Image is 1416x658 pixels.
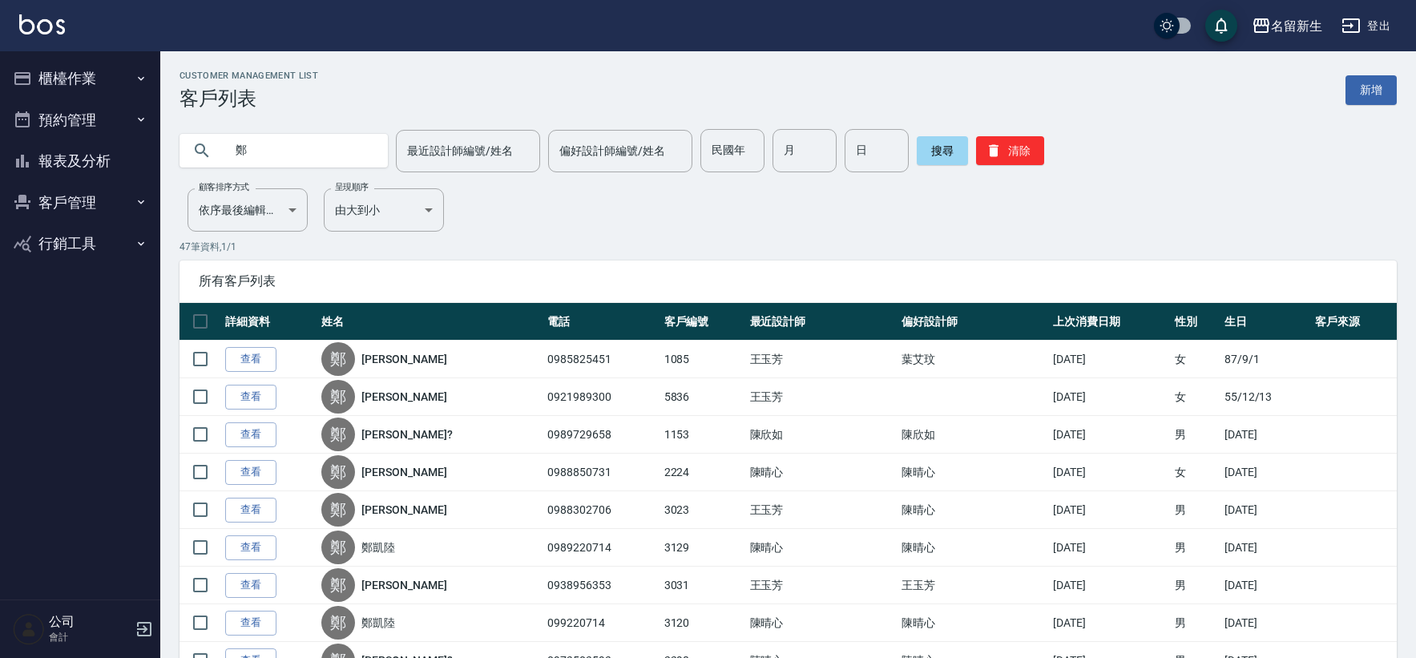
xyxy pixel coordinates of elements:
[180,240,1397,254] p: 47 筆資料, 1 / 1
[188,188,308,232] div: 依序最後編輯時間
[1311,303,1397,341] th: 客戶來源
[543,303,660,341] th: 電話
[543,529,660,567] td: 0989220714
[6,140,154,182] button: 報表及分析
[6,58,154,99] button: 櫃檯作業
[1220,529,1311,567] td: [DATE]
[225,611,276,636] a: 查看
[1271,16,1322,36] div: 名留新生
[225,347,276,372] a: 查看
[898,529,1049,567] td: 陳晴心
[746,604,898,642] td: 陳晴心
[1220,416,1311,454] td: [DATE]
[321,493,355,527] div: 鄭
[1345,75,1397,105] a: 新增
[6,99,154,141] button: 預約管理
[1171,416,1220,454] td: 男
[224,129,375,172] input: 搜尋關鍵字
[898,567,1049,604] td: 王玉芳
[180,71,318,81] h2: Customer Management List
[49,630,131,644] p: 會計
[199,181,249,193] label: 顧客排序方式
[746,491,898,529] td: 王玉芳
[660,491,746,529] td: 3023
[321,380,355,414] div: 鄭
[1171,529,1220,567] td: 男
[1335,11,1397,41] button: 登出
[660,604,746,642] td: 3120
[660,416,746,454] td: 1153
[746,529,898,567] td: 陳晴心
[361,389,446,405] a: [PERSON_NAME]
[660,378,746,416] td: 5836
[13,613,45,645] img: Person
[321,342,355,376] div: 鄭
[898,604,1049,642] td: 陳晴心
[324,188,444,232] div: 由大到小
[898,491,1049,529] td: 陳晴心
[221,303,317,341] th: 詳細資料
[49,614,131,630] h5: 公司
[543,341,660,378] td: 0985825451
[1049,529,1171,567] td: [DATE]
[199,273,1378,289] span: 所有客戶列表
[1049,378,1171,416] td: [DATE]
[361,426,452,442] a: [PERSON_NAME]?
[1049,454,1171,491] td: [DATE]
[1220,378,1311,416] td: 55/12/13
[660,341,746,378] td: 1085
[917,136,968,165] button: 搜尋
[660,454,746,491] td: 2224
[361,615,395,631] a: 鄭凱陸
[746,341,898,378] td: 王玉芳
[1049,491,1171,529] td: [DATE]
[1220,491,1311,529] td: [DATE]
[361,502,446,518] a: [PERSON_NAME]
[898,341,1049,378] td: 葉艾玟
[1171,454,1220,491] td: 女
[898,303,1049,341] th: 偏好設計師
[898,454,1049,491] td: 陳晴心
[543,491,660,529] td: 0988302706
[1049,303,1171,341] th: 上次消費日期
[746,303,898,341] th: 最近設計師
[746,567,898,604] td: 王玉芳
[1245,10,1329,42] button: 名留新生
[321,568,355,602] div: 鄭
[1049,341,1171,378] td: [DATE]
[1049,416,1171,454] td: [DATE]
[543,454,660,491] td: 0988850731
[1220,604,1311,642] td: [DATE]
[543,378,660,416] td: 0921989300
[321,418,355,451] div: 鄭
[1171,341,1220,378] td: 女
[746,454,898,491] td: 陳晴心
[1049,567,1171,604] td: [DATE]
[1220,567,1311,604] td: [DATE]
[6,182,154,224] button: 客戶管理
[225,498,276,523] a: 查看
[361,464,446,480] a: [PERSON_NAME]
[335,181,369,193] label: 呈現順序
[225,385,276,410] a: 查看
[746,378,898,416] td: 王玉芳
[746,416,898,454] td: 陳欣如
[543,604,660,642] td: 099220714
[225,422,276,447] a: 查看
[1220,341,1311,378] td: 87/9/1
[1171,491,1220,529] td: 男
[1049,604,1171,642] td: [DATE]
[361,577,446,593] a: [PERSON_NAME]
[660,529,746,567] td: 3129
[1171,567,1220,604] td: 男
[976,136,1044,165] button: 清除
[225,573,276,598] a: 查看
[180,87,318,110] h3: 客戶列表
[1220,454,1311,491] td: [DATE]
[321,455,355,489] div: 鄭
[361,539,395,555] a: 鄭凱陸
[543,416,660,454] td: 0989729658
[898,416,1049,454] td: 陳欣如
[361,351,446,367] a: [PERSON_NAME]
[1205,10,1237,42] button: save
